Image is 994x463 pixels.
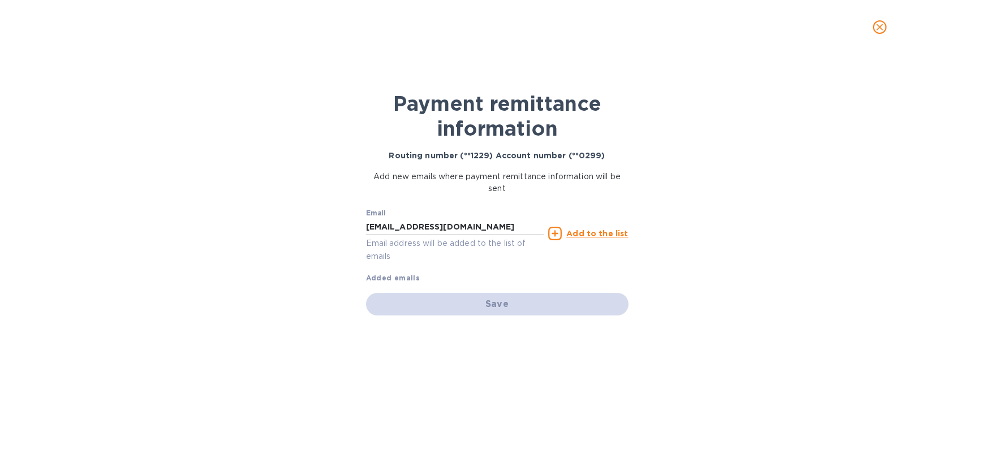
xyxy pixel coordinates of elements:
[366,171,629,194] p: Add new emails where payment remittance information will be sent
[866,14,893,41] button: close
[566,229,628,238] u: Add to the list
[366,218,544,235] input: Enter email
[389,151,605,160] b: Routing number (**1229) Account number (**0299)
[366,210,386,217] label: Email
[366,237,544,263] p: Email address will be added to the list of emails
[366,274,420,282] b: Added emails
[393,91,601,141] b: Payment remittance information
